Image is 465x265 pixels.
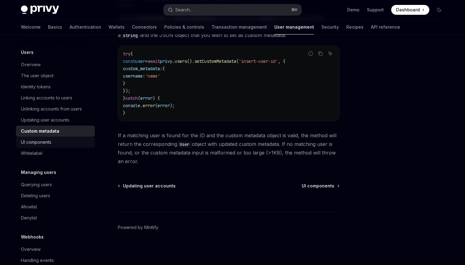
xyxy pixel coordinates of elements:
a: UI components [16,137,95,148]
h5: Managing users [21,169,56,176]
h5: Webhooks [21,233,44,241]
span: }); [123,88,130,94]
div: Custom metadata [21,127,59,135]
a: Querying users [16,179,95,190]
span: custom_metadata: [123,66,162,71]
a: Policies & controls [164,20,204,34]
a: Transaction management [212,20,267,34]
a: UI components [302,183,339,189]
a: Updating user accounts [16,114,95,126]
a: Recipes [346,20,364,34]
span: . [172,58,175,64]
img: dark logo [21,6,59,14]
span: catch [125,95,138,101]
a: Connectors [132,20,157,34]
a: Overview [16,244,95,255]
span: ⌘ K [291,7,298,12]
button: Copy the contents from the code block [316,50,324,58]
a: Authentication [70,20,101,34]
a: Security [321,20,339,34]
a: Welcome [21,20,41,34]
a: Unlinking accounts from users [16,103,95,114]
span: } [123,95,125,101]
div: Search... [175,6,193,14]
code: string [121,32,140,39]
div: UI components [21,139,51,146]
a: Denylist [16,212,95,223]
span: error [157,103,170,108]
span: user [135,58,145,64]
div: Deleting users [21,192,50,199]
div: Denylist [21,214,37,222]
span: UI components [302,183,334,189]
h5: Users [21,49,34,56]
span: ) { [153,95,160,101]
span: If a matching user is found for the ID and the custom metadata object is valid, the method will r... [118,131,340,166]
code: User [177,141,192,148]
span: ( [138,95,140,101]
div: Overview [21,246,41,253]
div: Overview [21,61,41,68]
a: The user object [16,70,95,81]
button: Report incorrect code [307,50,315,58]
div: Whitelabel [21,150,42,157]
a: API reference [371,20,400,34]
span: ( [155,103,157,108]
span: . [140,103,143,108]
a: Wallets [109,20,125,34]
span: { [162,66,165,71]
span: Updating user accounts [123,183,176,189]
span: try [123,51,130,57]
span: error [143,103,155,108]
div: Unlinking accounts from users [21,105,82,113]
span: privy [160,58,172,64]
span: ); [170,103,175,108]
span: console [123,103,140,108]
a: Basics [48,20,62,34]
span: 'name' [145,73,160,79]
a: Overview [16,59,95,70]
span: = [145,58,148,64]
span: 'insert-user-id' [239,58,278,64]
span: , { [278,58,285,64]
div: Allowlist [21,203,37,211]
a: User management [274,20,314,34]
div: Linking accounts to users [21,94,72,102]
a: Powered by Mintlify [118,224,158,231]
span: const [123,58,135,64]
a: Linking accounts to users [16,92,95,103]
a: Dashboard [391,5,429,15]
a: Whitelabel [16,148,95,159]
span: username: [123,73,145,79]
div: Handling events [21,257,54,264]
button: Open search [164,4,301,15]
a: Demo [347,7,360,13]
span: setCustomMetadata [194,58,236,64]
a: Deleting users [16,190,95,201]
a: Custom metadata [16,126,95,137]
a: Allowlist [16,201,95,212]
span: ( [236,58,239,64]
a: Support [367,7,384,13]
span: error [140,95,153,101]
span: } [123,81,125,86]
span: { [130,51,133,57]
a: Updating user accounts [118,183,176,189]
span: users [175,58,187,64]
span: } [123,110,125,116]
div: Updating user accounts [21,116,69,124]
a: Identity tokens [16,81,95,92]
div: The user object [21,72,54,79]
button: Toggle dark mode [434,5,444,15]
button: Ask AI [326,50,334,58]
span: (). [187,58,194,64]
span: Dashboard [396,7,420,13]
span: await [148,58,160,64]
div: Identity tokens [21,83,51,90]
div: Querying users [21,181,52,188]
